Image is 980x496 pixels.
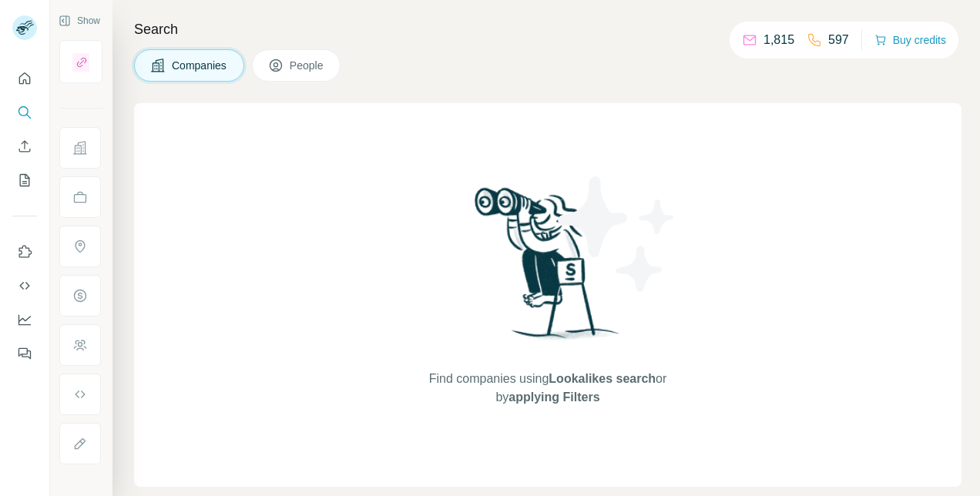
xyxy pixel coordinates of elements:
button: Dashboard [12,306,37,333]
img: Surfe Illustration - Stars [548,165,686,303]
button: Use Surfe on LinkedIn [12,238,37,266]
p: 597 [828,31,849,49]
img: Surfe Illustration - Woman searching with binoculars [468,183,628,355]
span: Lookalikes search [549,372,656,385]
h4: Search [134,18,962,40]
button: Feedback [12,340,37,367]
span: Companies [172,58,228,73]
span: Find companies using or by [425,370,671,407]
button: Quick start [12,65,37,92]
button: Use Surfe API [12,272,37,300]
button: Show [48,9,111,32]
button: Search [12,99,37,126]
span: applying Filters [508,390,599,404]
p: 1,815 [764,31,794,49]
button: Buy credits [874,29,946,51]
button: Enrich CSV [12,132,37,160]
span: People [290,58,325,73]
button: My lists [12,166,37,194]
